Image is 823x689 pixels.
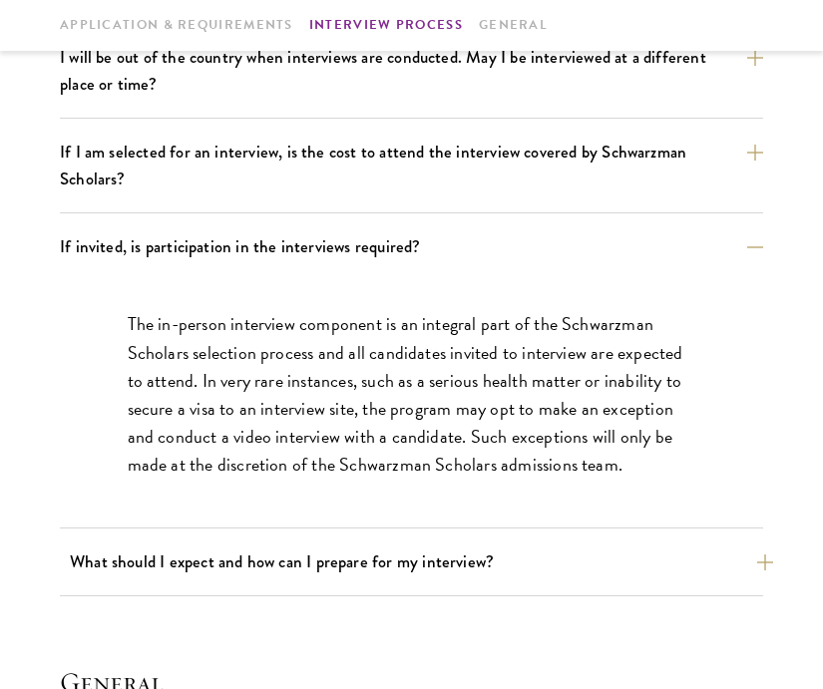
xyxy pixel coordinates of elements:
a: Interview Process [309,15,463,36]
a: General [479,15,548,36]
button: If I am selected for an interview, is the cost to attend the interview covered by Schwarzman Scho... [60,135,763,196]
button: What should I expect and how can I prepare for my interview? [70,544,773,579]
a: Application & Requirements [60,15,293,36]
button: I will be out of the country when interviews are conducted. May I be interviewed at a different p... [60,40,763,102]
p: The in-person interview component is an integral part of the Schwarzman Scholars selection proces... [128,310,696,478]
button: If invited, is participation in the interviews required? [60,229,763,264]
